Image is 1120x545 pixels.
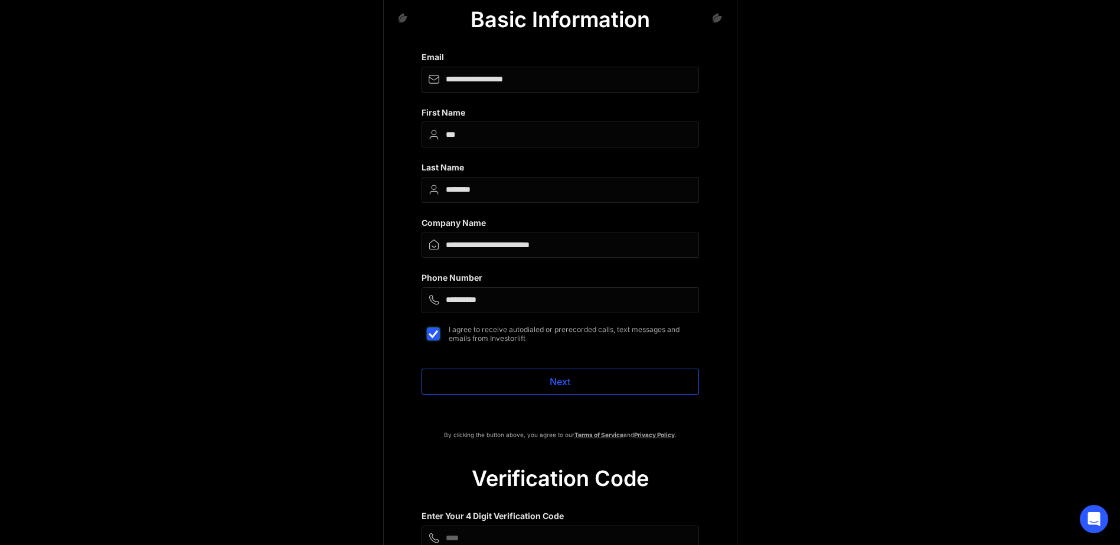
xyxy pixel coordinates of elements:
p: By clicking the button above, you agree to our and . [444,428,677,442]
span: I agree to receive autodialed or prerecorded calls, text messages and emails from Investorlift [449,325,699,343]
strong: Last Name [422,162,464,172]
div: Verification Code [472,465,649,491]
strong: Enter Your 4 Digit Verification Code [422,511,564,521]
a: Privacy Policy [634,431,675,438]
a: Next [422,369,699,395]
div: Basic Information [471,6,650,32]
strong: Company Name [422,218,486,228]
strong: First Name [422,107,465,117]
a: Terms of Service [574,431,623,438]
strong: Email [422,52,444,62]
strong: Phone Number [422,272,482,283]
div: Open Intercom Messenger [1080,505,1108,533]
